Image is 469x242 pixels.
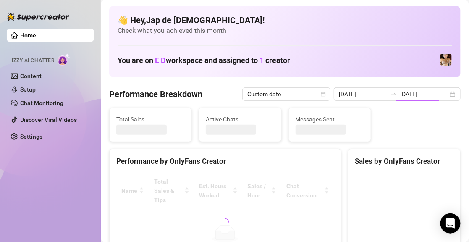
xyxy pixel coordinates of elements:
a: Setup [20,86,36,93]
span: loading [219,217,231,229]
span: E D [155,56,166,65]
div: Performance by OnlyFans Creator [116,156,334,167]
span: Active Chats [206,115,274,124]
span: Custom date [247,88,325,100]
span: Total Sales [116,115,185,124]
div: Sales by OnlyFans Creator [355,156,453,167]
span: Izzy AI Chatter [12,57,54,65]
img: vixie [440,54,452,66]
a: Chat Monitoring [20,100,63,106]
img: AI Chatter [58,53,71,66]
span: Check what you achieved this month [118,26,452,35]
img: logo-BBDzfeDw.svg [7,13,70,21]
span: 1 [259,56,264,65]
div: Open Intercom Messenger [440,213,461,234]
a: Discover Viral Videos [20,116,77,123]
a: Home [20,32,36,39]
span: swap-right [390,91,397,97]
input: Start date [339,89,387,99]
a: Settings [20,133,42,140]
h1: You are on workspace and assigned to creator [118,56,290,65]
h4: Performance Breakdown [109,88,202,100]
a: Content [20,73,42,79]
span: calendar [321,92,326,97]
span: to [390,91,397,97]
input: End date [400,89,448,99]
h4: 👋 Hey, Jap de [DEMOGRAPHIC_DATA] ! [118,14,452,26]
span: Messages Sent [296,115,364,124]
